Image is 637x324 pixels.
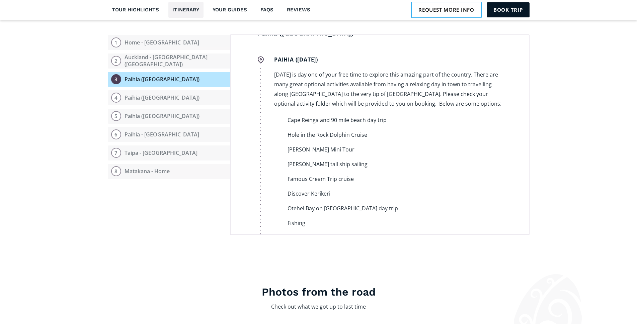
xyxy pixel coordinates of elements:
li: Fishing [288,218,502,228]
div: 6 [111,129,121,139]
li: [PERSON_NAME] Mini Tour [288,145,502,154]
h5: Paihia ([DATE]) [274,56,502,63]
a: Reviews [283,2,315,18]
div: Paihia ([GEOGRAPHIC_DATA]) [125,94,200,101]
p: Check out what we got up to last time [215,302,422,312]
div: Home - [GEOGRAPHIC_DATA] [125,39,199,46]
button: 4Paihia ([GEOGRAPHIC_DATA]) [108,90,230,105]
div: 1 [111,37,121,47]
a: Book trip [487,2,530,17]
div: Paihia - [GEOGRAPHIC_DATA] [125,131,199,138]
li: Otehei Bay on [GEOGRAPHIC_DATA] day trip [288,204,502,213]
li: Cape Reinga and 90 mile beach day trip [288,115,502,125]
div: Paihia ([GEOGRAPHIC_DATA]) [125,76,200,83]
div: Auckland - [GEOGRAPHIC_DATA] ([GEOGRAPHIC_DATA]) [125,54,227,68]
li: Discover Kerikeri [288,189,502,199]
a: Your guides [209,2,251,18]
div: 3 [111,74,121,84]
a: FAQs [256,2,278,18]
p: [DATE] is day one of your free time to explore this amazing part of the country. There are many g... [274,70,502,109]
button: 7Taipa - [GEOGRAPHIC_DATA] [108,145,230,160]
div: Matakana - Home [125,168,170,175]
li: Hole in the Rock Dolphin Cruise [288,130,502,140]
a: Request more info [411,2,482,18]
li: Famous Cream Trip cruise [288,174,502,184]
div: 5 [111,111,121,121]
button: 3Paihia ([GEOGRAPHIC_DATA]) [108,72,230,87]
div: Paihia ([GEOGRAPHIC_DATA]) [125,113,200,120]
button: 1Home - [GEOGRAPHIC_DATA] [108,35,230,50]
li: Sailing [288,233,502,243]
div: 7 [111,148,121,158]
button: 8Matakana - Home [108,164,230,179]
button: 2Auckland - [GEOGRAPHIC_DATA] ([GEOGRAPHIC_DATA]) [108,53,230,69]
div: Taipa - [GEOGRAPHIC_DATA] [125,149,197,156]
div: 4 [111,93,121,103]
a: Itinerary [168,2,204,18]
a: Tour highlights [108,2,163,18]
div: 8 [111,166,121,176]
h3: Photos from the road [108,285,530,299]
li: [PERSON_NAME] tall ship sailing [288,159,502,169]
button: 5Paihia ([GEOGRAPHIC_DATA]) [108,109,230,124]
button: 6Paihia - [GEOGRAPHIC_DATA] [108,127,230,142]
div: 2 [111,56,121,66]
